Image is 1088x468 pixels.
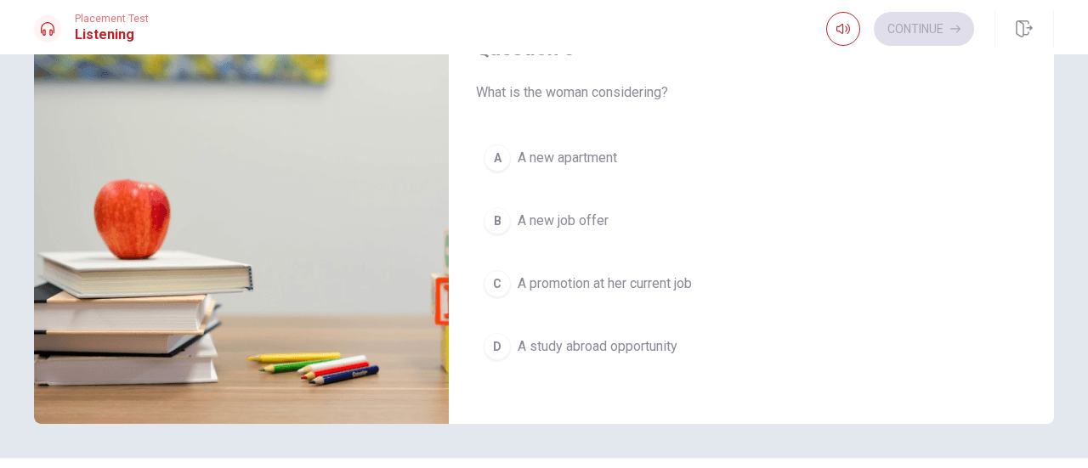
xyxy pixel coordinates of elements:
[518,336,677,357] span: A study abroad opportunity
[476,137,1027,179] button: AA new apartment
[75,13,149,25] span: Placement Test
[484,333,511,360] div: D
[484,270,511,297] div: C
[476,82,1027,103] span: What is the woman considering?
[518,211,609,231] span: A new job offer
[476,262,1027,305] button: CA promotion at her current job
[476,200,1027,242] button: BA new job offer
[484,144,511,172] div: A
[476,325,1027,368] button: DA study abroad opportunity
[518,148,617,168] span: A new apartment
[484,207,511,234] div: B
[518,273,692,294] span: A promotion at her current job
[34,10,449,424] img: A Difficult Decision
[75,25,149,45] h1: Listening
